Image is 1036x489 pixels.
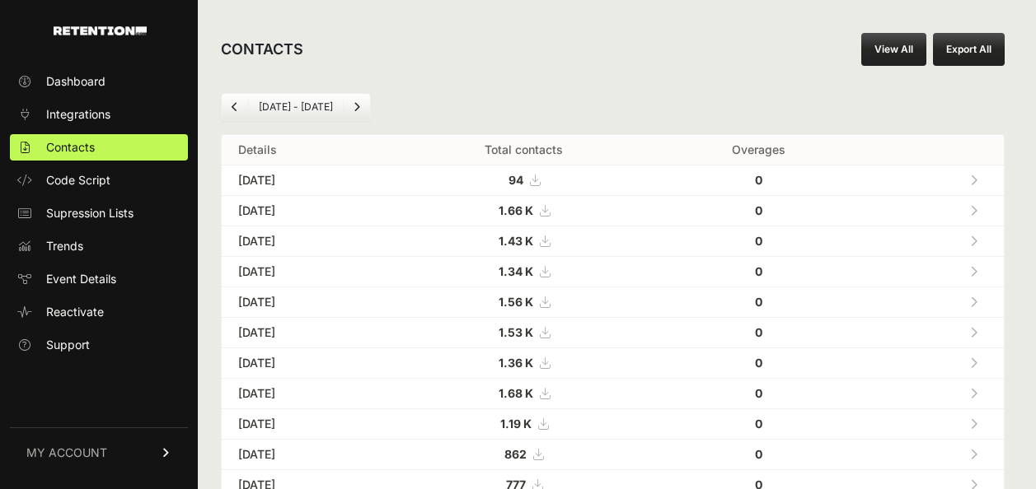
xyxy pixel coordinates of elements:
td: [DATE] [222,226,391,257]
strong: 1.53 K [499,325,533,339]
strong: 0 [755,417,762,431]
span: Contacts [46,139,95,156]
strong: 1.36 K [499,356,533,370]
a: Next [344,94,370,120]
h2: CONTACTS [221,38,303,61]
span: Code Script [46,172,110,189]
strong: 0 [755,356,762,370]
strong: 94 [509,173,523,187]
strong: 1.66 K [499,203,533,217]
a: 1.43 K [499,234,550,248]
td: [DATE] [222,287,391,318]
strong: 0 [755,386,762,400]
strong: 1.43 K [499,234,533,248]
button: Export All [933,33,1005,66]
a: 94 [509,173,540,187]
strong: 0 [755,173,762,187]
th: Total contacts [391,135,655,165]
strong: 0 [755,203,762,217]
strong: 1.34 K [499,264,533,278]
strong: 0 [755,295,762,309]
td: [DATE] [222,348,391,379]
a: Trends [10,233,188,259]
td: [DATE] [222,409,391,440]
span: Support [46,337,90,353]
a: 1.56 K [499,295,550,309]
strong: 0 [755,447,762,461]
a: 862 [504,447,543,461]
strong: 1.19 K [500,417,532,431]
a: Reactivate [10,299,188,325]
a: 1.53 K [499,325,550,339]
strong: 862 [504,447,527,461]
strong: 1.56 K [499,295,533,309]
strong: 1.68 K [499,386,533,400]
a: 1.34 K [499,264,550,278]
a: MY ACCOUNT [10,427,188,477]
th: Overages [656,135,861,165]
td: [DATE] [222,379,391,409]
span: MY ACCOUNT [26,445,107,461]
a: Contacts [10,134,188,161]
td: [DATE] [222,196,391,226]
a: Event Details [10,266,188,292]
a: Code Script [10,167,188,193]
a: 1.19 K [500,417,548,431]
a: Integrations [10,101,188,128]
th: Details [222,135,391,165]
a: 1.68 K [499,386,550,400]
a: Supression Lists [10,200,188,226]
span: Reactivate [46,304,104,320]
strong: 0 [755,234,762,248]
td: [DATE] [222,165,391,196]
a: View All [861,33,926,66]
span: Supression Lists [46,205,134,221]
a: Previous [222,94,248,120]
span: Event Details [46,271,116,287]
span: Integrations [46,106,110,123]
a: 1.36 K [499,356,550,370]
strong: 0 [755,264,762,278]
td: [DATE] [222,257,391,287]
td: [DATE] [222,318,391,348]
li: [DATE] - [DATE] [248,100,343,114]
a: Dashboard [10,68,188,95]
img: Retention.com [54,26,147,35]
a: Support [10,332,188,358]
a: 1.66 K [499,203,550,217]
span: Dashboard [46,73,105,90]
span: Trends [46,238,83,254]
td: [DATE] [222,440,391,470]
strong: 0 [755,325,762,339]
